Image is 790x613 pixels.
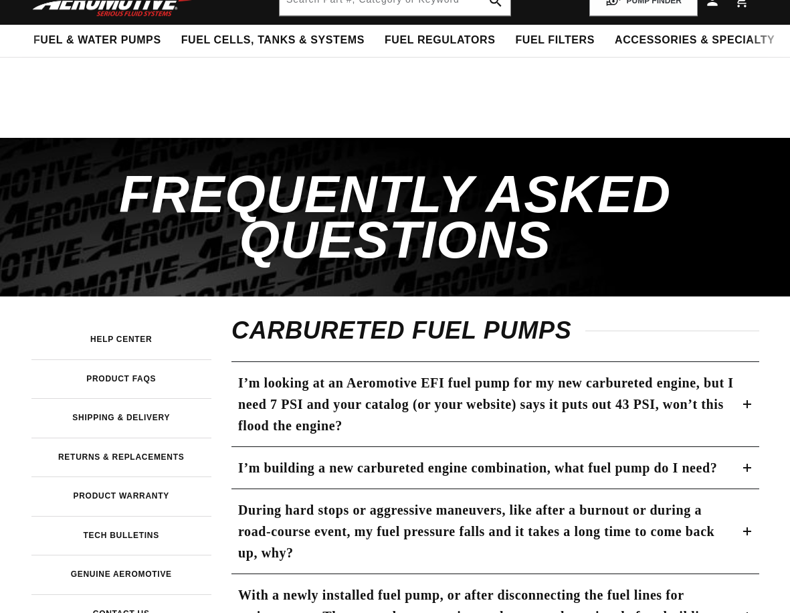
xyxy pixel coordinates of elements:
span: Accessories & Specialty [615,33,775,48]
h3: During hard stops or aggressive maneuvers, like after a burnout or during a road-course event, my... [238,499,738,563]
span: Fuel Filters [515,33,595,48]
a: Tech Bulletins [31,516,212,555]
span: Fuel & Water Pumps [33,33,161,48]
h3: I’m looking at an Aeromotive EFI fuel pump for my new carbureted engine, but I need 7 PSI and you... [238,372,738,436]
span: Frequently Asked Questions [119,165,671,269]
h3: I’m building a new carbureted engine combination, what fuel pump do I need? [238,457,717,478]
summary: Fuel Cells, Tanks & Systems [171,25,375,56]
a: Genuine Aeromotive [31,555,212,594]
h3: Tech Bulletins [84,532,159,539]
a: Returns & Replacements [31,438,212,477]
a: Help Center [31,320,212,359]
h3: Genuine Aeromotive [71,571,172,578]
summary: Fuel Filters [505,25,605,56]
a: Product Warranty [31,476,212,516]
summary: During hard stops or aggressive maneuvers, like after a burnout or during a road-course event, my... [231,489,759,574]
h3: Help Center [90,336,152,343]
span: Carbureted Fuel Pumps [231,317,585,344]
summary: Accessories & Specialty [605,25,785,56]
summary: Fuel & Water Pumps [23,25,171,56]
h3: Returns & Replacements [58,454,185,461]
a: Shipping & Delivery [31,398,212,438]
span: Fuel Cells, Tanks & Systems [181,33,365,48]
summary: I’m looking at an Aeromotive EFI fuel pump for my new carbureted engine, but I need 7 PSI and you... [231,362,759,446]
summary: Fuel Regulators [375,25,505,56]
h3: Shipping & Delivery [72,414,170,422]
h3: Product FAQs [86,375,156,383]
span: Fuel Regulators [385,33,495,48]
summary: I’m building a new carbureted engine combination, what fuel pump do I need? [231,447,759,489]
a: Product FAQs [31,359,212,399]
h3: Product Warranty [73,493,169,500]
